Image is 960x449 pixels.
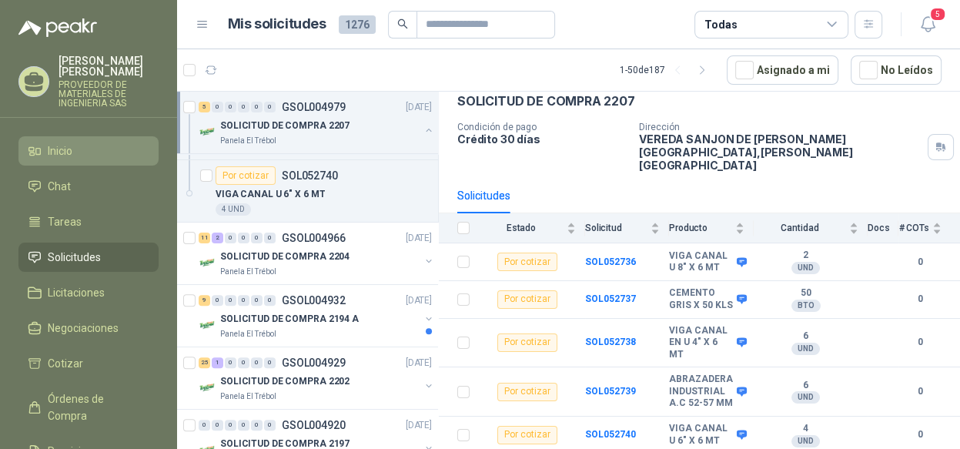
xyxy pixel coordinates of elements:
span: Tareas [48,213,82,230]
a: SOL052738 [585,337,636,347]
a: Chat [18,172,159,201]
img: Company Logo [199,253,217,272]
a: Por cotizarSOL052740VIGA CANAL U 6" X 6 MT4 UND [177,160,438,223]
div: 0 [225,295,236,306]
img: Logo peakr [18,18,97,37]
div: Solicitudes [457,187,510,204]
p: GSOL004920 [282,420,346,431]
th: # COTs [898,213,960,243]
div: 0 [251,420,263,431]
a: Licitaciones [18,278,159,307]
div: 0 [251,102,263,112]
p: [DATE] [406,100,432,115]
b: 50 [754,287,858,300]
p: [DATE] [406,293,432,308]
div: Por cotizar [497,290,557,309]
b: 6 [754,330,858,343]
p: Panela El Trébol [220,328,276,340]
b: 0 [898,255,942,270]
p: SOLICITUD DE COMPRA 2194 A [220,312,359,327]
b: CEMENTO GRIS X 50 KLS [669,287,733,311]
p: Panela El Trébol [220,266,276,278]
p: Panela El Trébol [220,135,276,147]
div: 0 [251,233,263,243]
span: # COTs [898,223,929,233]
p: [DATE] [406,231,432,246]
span: 1276 [339,15,376,34]
a: SOL052737 [585,293,636,304]
b: 0 [898,335,942,350]
p: SOLICITUD DE COMPRA 2207 [457,93,635,109]
a: Inicio [18,136,159,166]
a: 11 2 0 0 0 0 GSOL004966[DATE] Company LogoSOLICITUD DE COMPRA 2204Panela El Trébol [199,229,435,278]
span: search [397,18,408,29]
div: 0 [264,295,276,306]
a: 25 1 0 0 0 0 GSOL004929[DATE] Company LogoSOLICITUD DE COMPRA 2202Panela El Trébol [199,354,435,403]
p: Crédito 30 días [457,132,627,146]
div: 0 [199,420,210,431]
div: UND [791,435,820,447]
div: 0 [225,420,236,431]
span: Cantidad [754,223,846,233]
div: 1 - 50 de 187 [620,58,714,82]
a: Negociaciones [18,313,159,343]
img: Company Logo [199,122,217,141]
a: 5 0 0 0 0 0 GSOL004979[DATE] Company LogoSOLICITUD DE COMPRA 2207Panela El Trébol [199,98,435,147]
p: SOL052740 [282,170,338,181]
div: 0 [225,233,236,243]
p: Panela El Trébol [220,390,276,403]
a: 9 0 0 0 0 0 GSOL004932[DATE] Company LogoSOLICITUD DE COMPRA 2194 APanela El Trébol [199,291,435,340]
p: GSOL004929 [282,357,346,368]
p: GSOL004966 [282,233,346,243]
b: 0 [898,292,942,307]
b: VIGA CANAL U 6" X 6 MT [669,423,733,447]
p: [DATE] [406,418,432,433]
a: SOL052739 [585,386,636,397]
p: SOLICITUD DE COMPRA 2207 [220,119,350,133]
th: Solicitud [585,213,669,243]
div: 0 [264,102,276,112]
b: 2 [754,250,858,262]
button: Asignado a mi [727,55,838,85]
a: Tareas [18,207,159,236]
span: Solicitud [585,223,647,233]
b: 0 [898,384,942,399]
a: SOL052736 [585,256,636,267]
p: Condición de pago [457,122,627,132]
span: Órdenes de Compra [48,390,144,424]
div: Por cotizar [497,253,557,271]
div: 0 [251,357,263,368]
div: 0 [238,420,249,431]
img: Company Logo [199,316,217,334]
th: Docs [868,213,899,243]
div: Por cotizar [497,426,557,444]
span: Solicitudes [48,249,101,266]
div: 1 [212,357,223,368]
p: SOLICITUD DE COMPRA 2204 [220,250,350,264]
p: [DATE] [406,356,432,370]
div: 0 [225,357,236,368]
span: Estado [479,223,564,233]
span: Negociaciones [48,320,119,337]
div: 0 [264,357,276,368]
a: Cotizar [18,349,159,378]
a: SOL052740 [585,429,636,440]
span: Inicio [48,142,72,159]
th: Estado [479,213,585,243]
div: Todas [704,16,737,33]
div: 11 [199,233,210,243]
p: VEREDA SANJON DE [PERSON_NAME] [GEOGRAPHIC_DATA] , [PERSON_NAME][GEOGRAPHIC_DATA] [639,132,922,172]
h1: Mis solicitudes [228,13,326,35]
p: Dirección [639,122,922,132]
div: 0 [212,295,223,306]
div: Por cotizar [216,166,276,185]
img: Company Logo [199,378,217,397]
div: 9 [199,295,210,306]
b: 6 [754,380,858,392]
b: 4 [754,423,858,435]
span: Cotizar [48,355,83,372]
div: BTO [791,300,821,312]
